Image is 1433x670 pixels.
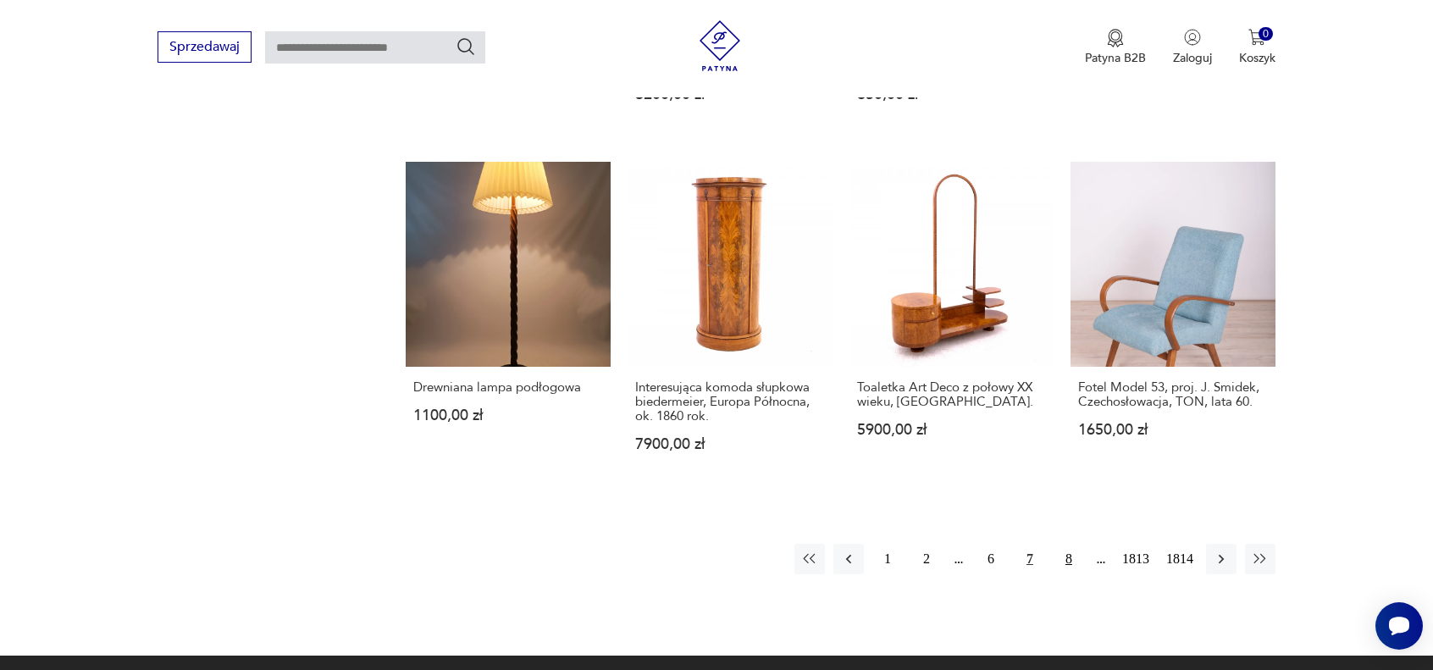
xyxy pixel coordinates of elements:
button: 6 [976,544,1006,574]
button: 1 [872,544,903,574]
button: Patyna B2B [1085,29,1146,66]
img: Patyna - sklep z meblami i dekoracjami vintage [694,20,745,71]
a: Drewniana lampa podłogowaDrewniana lampa podłogowa1100,00 zł [406,162,611,485]
h3: Drewniana lampa podłogowa [413,380,603,395]
button: Sprzedawaj [158,31,252,63]
button: 2 [911,544,942,574]
img: Ikonka użytkownika [1184,29,1201,46]
button: Zaloguj [1173,29,1212,66]
a: Ikona medaluPatyna B2B [1085,29,1146,66]
h3: Interesująca komoda słupkowa biedermeier, Europa Północna, ok. 1860 rok. [635,380,825,424]
button: 1814 [1162,544,1198,574]
button: 1813 [1118,544,1154,574]
a: Fotel Model 53, proj. J. Smidek, Czechosłowacja, TON, lata 60.Fotel Model 53, proj. J. Smidek, Cz... [1071,162,1275,485]
button: 7 [1015,544,1045,574]
p: 3200,00 zł [635,87,825,102]
div: 0 [1259,27,1273,42]
iframe: Smartsupp widget button [1375,602,1423,650]
button: 8 [1054,544,1084,574]
p: Koszyk [1239,50,1275,66]
p: 5900,00 zł [857,423,1047,437]
p: 1100,00 zł [413,408,603,423]
p: 1650,00 zł [1078,423,1268,437]
img: Ikona medalu [1107,29,1124,47]
p: 650,00 zł [857,87,1047,102]
h3: Toaletka Art Deco z połowy XX wieku, [GEOGRAPHIC_DATA]. [857,380,1047,409]
a: Sprzedawaj [158,42,252,54]
button: Szukaj [456,36,476,57]
p: Zaloguj [1173,50,1212,66]
a: Toaletka Art Deco z połowy XX wieku, Polska.Toaletka Art Deco z połowy XX wieku, [GEOGRAPHIC_DATA... [849,162,1054,485]
p: Patyna B2B [1085,50,1146,66]
img: Ikona koszyka [1248,29,1265,46]
p: 7900,00 zł [635,437,825,451]
h3: Fotel Model 53, proj. J. Smidek, Czechosłowacja, TON, lata 60. [1078,380,1268,409]
button: 0Koszyk [1239,29,1275,66]
a: Interesująca komoda słupkowa biedermeier, Europa Północna, ok. 1860 rok.Interesująca komoda słupk... [628,162,833,485]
